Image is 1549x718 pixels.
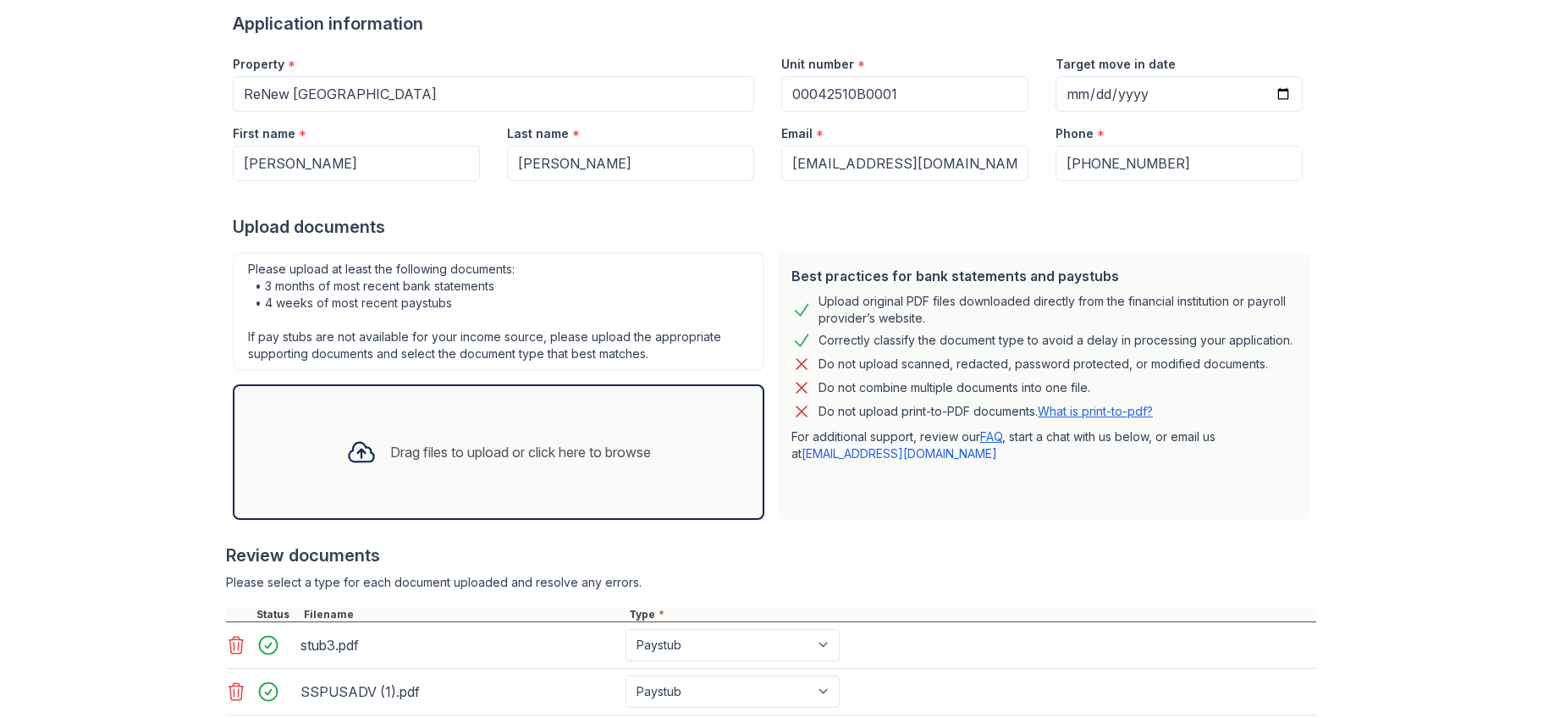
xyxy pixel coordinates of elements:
div: Application information [233,12,1316,36]
a: What is print-to-pdf? [1038,404,1153,418]
div: Upload documents [233,215,1316,239]
label: Phone [1056,125,1094,142]
div: Please select a type for each document uploaded and resolve any errors. [226,574,1316,591]
p: Do not upload print-to-PDF documents. [819,403,1153,420]
div: Correctly classify the document type to avoid a delay in processing your application. [819,330,1293,351]
label: First name [233,125,295,142]
div: stub3.pdf [300,632,619,659]
div: Type [626,608,1316,621]
div: SSPUSADV (1).pdf [300,678,619,705]
div: Filename [300,608,626,621]
a: FAQ [980,429,1002,444]
p: For additional support, review our , start a chat with us below, or email us at [791,428,1296,462]
label: Unit number [781,56,854,73]
div: Upload original PDF files downloaded directly from the financial institution or payroll provider’... [819,293,1296,327]
label: Target move in date [1056,56,1176,73]
div: Drag files to upload or click here to browse [390,442,651,462]
label: Property [233,56,284,73]
div: Do not upload scanned, redacted, password protected, or modified documents. [819,354,1268,374]
a: [EMAIL_ADDRESS][DOMAIN_NAME] [802,446,997,461]
label: Last name [507,125,569,142]
div: Please upload at least the following documents: • 3 months of most recent bank statements • 4 wee... [233,252,764,371]
div: Review documents [226,544,1316,567]
div: Do not combine multiple documents into one file. [819,378,1090,398]
div: Status [253,608,300,621]
div: Best practices for bank statements and paystubs [791,266,1296,286]
label: Email [781,125,813,142]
